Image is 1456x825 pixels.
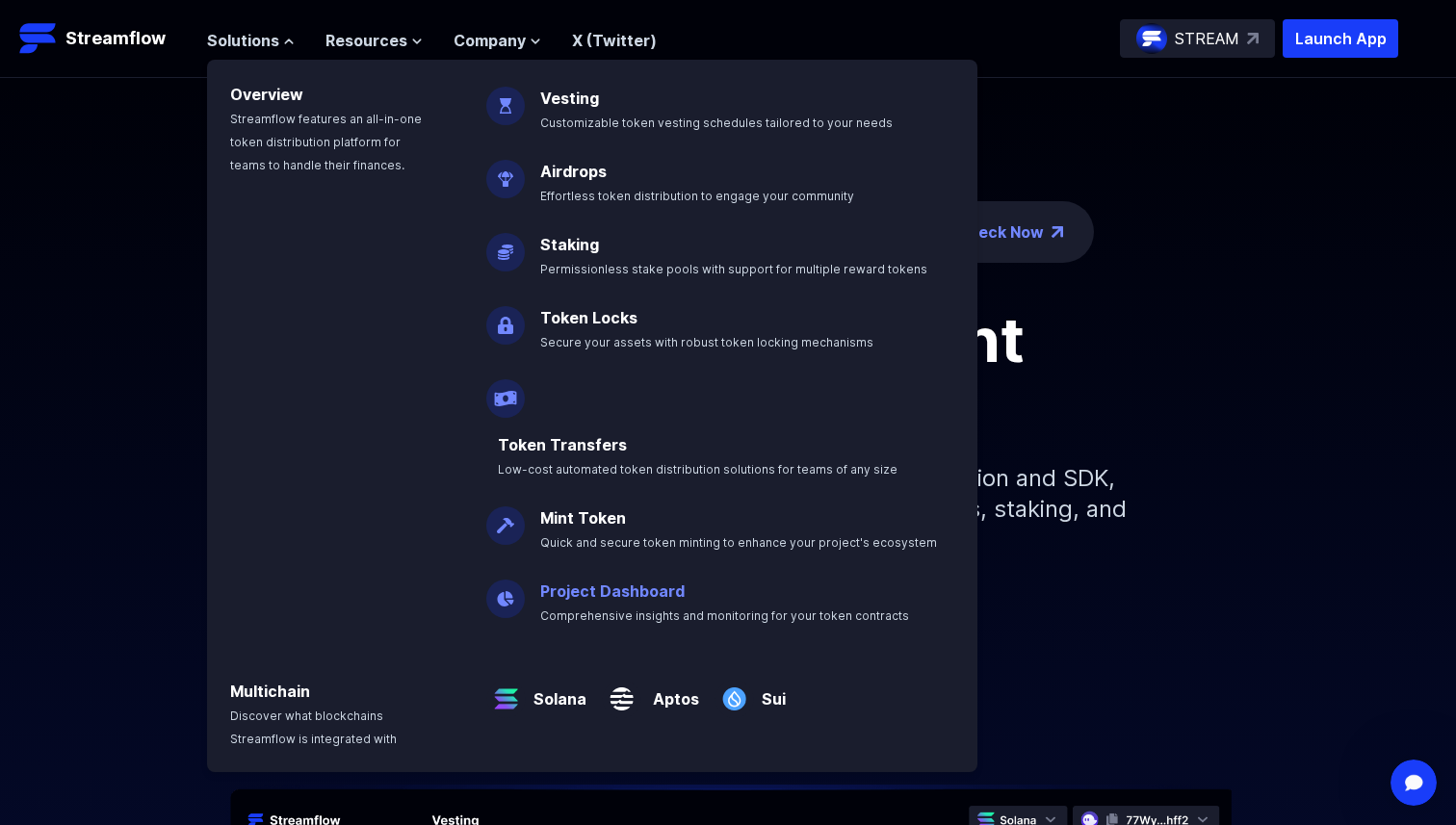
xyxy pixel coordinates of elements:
[540,335,873,349] span: Secure your assets with robust token locking mechanisms
[715,664,754,718] img: Sui
[1120,19,1275,58] a: STREAM
[454,29,541,52] button: Company
[230,85,303,104] a: Overview
[1391,760,1437,806] iframe: Intercom live chat
[230,682,310,701] a: Multichain
[207,29,279,52] span: Solutions
[641,672,699,710] a: Aptos
[572,31,657,50] a: X (Twitter)
[540,308,637,327] a: Token Locks
[540,581,685,601] a: Project Dashboard
[486,218,525,271] img: Staking
[1052,226,1063,238] img: top-right-arrow.png
[19,19,188,58] a: Streamflow
[230,112,422,172] span: Streamflow features an all-in-one token distribution platform for teams to handle their finances.
[540,116,893,130] span: Customizable token vesting schedules tailored to your needs
[498,462,897,477] span: Low-cost automated token distribution solutions for teams of any size
[540,89,599,108] a: Vesting
[325,29,407,52] span: Resources
[754,672,786,710] a: Sui
[540,608,909,623] span: Comprehensive insights and monitoring for your token contracts
[540,162,607,181] a: Airdrops
[540,535,937,550] span: Quick and secure token minting to enhance your project's ecosystem
[486,291,525,345] img: Token Locks
[540,508,626,528] a: Mint Token
[325,29,423,52] button: Resources
[1136,23,1167,54] img: streamflow-logo-circle.png
[498,435,627,454] a: Token Transfers
[486,144,525,198] img: Airdrops
[486,664,526,718] img: Solana
[540,262,927,276] span: Permissionless stake pools with support for multiple reward tokens
[540,235,599,254] a: Staking
[486,364,525,418] img: Payroll
[230,709,397,746] span: Discover what blockchains Streamflow is integrated with
[526,672,586,710] a: Solana
[486,71,525,125] img: Vesting
[957,220,1044,244] a: Check Now
[540,189,854,203] span: Effortless token distribution to engage your community
[1175,27,1239,50] p: STREAM
[486,564,525,618] img: Project Dashboard
[207,29,295,52] button: Solutions
[1283,19,1398,58] button: Launch App
[65,25,166,52] p: Streamflow
[1247,33,1259,44] img: top-right-arrow.svg
[486,491,525,545] img: Mint Token
[19,19,58,58] img: Streamflow Logo
[602,664,641,718] img: Aptos
[454,29,526,52] span: Company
